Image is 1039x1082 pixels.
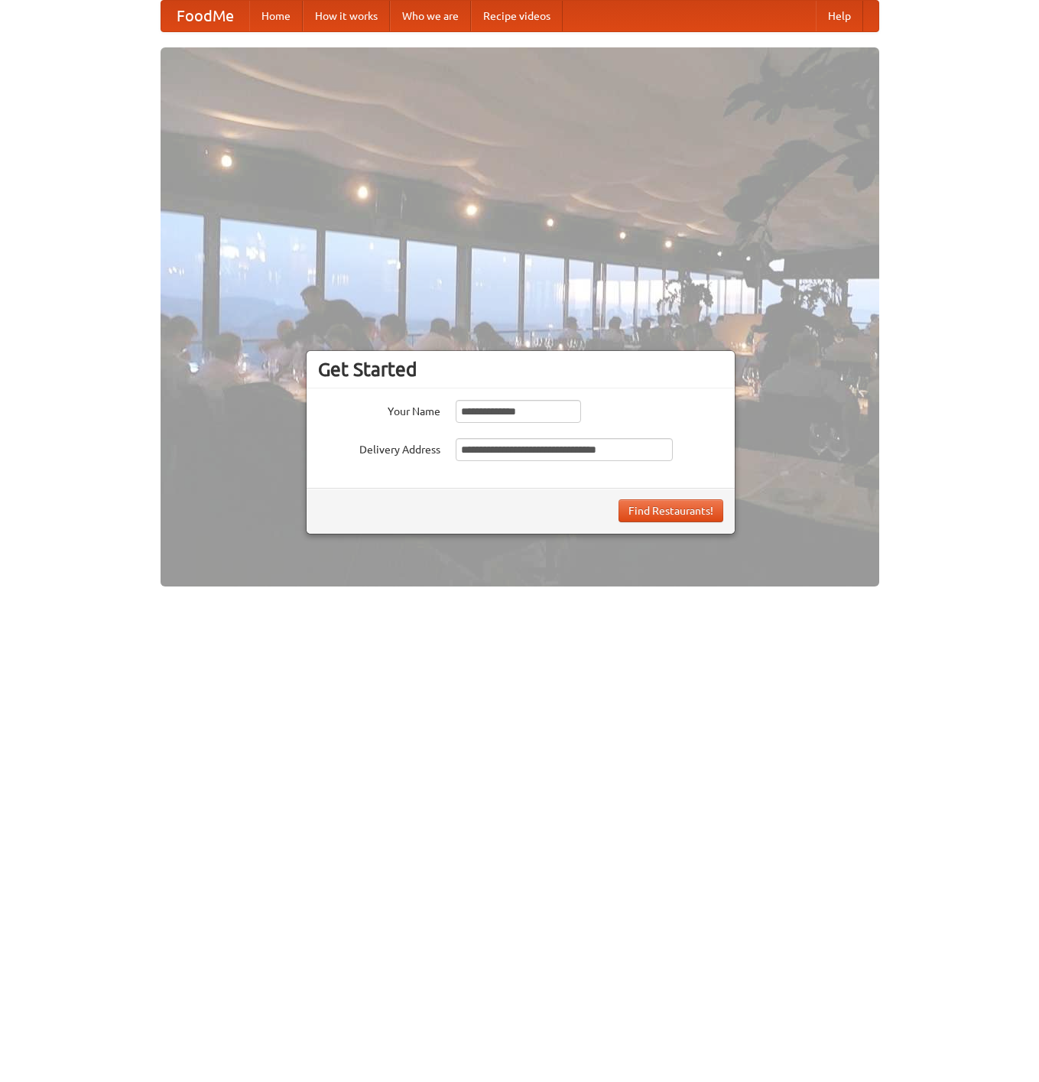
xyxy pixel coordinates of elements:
h3: Get Started [318,358,723,381]
a: Who we are [390,1,471,31]
a: Recipe videos [471,1,563,31]
a: How it works [303,1,390,31]
a: FoodMe [161,1,249,31]
label: Delivery Address [318,438,440,457]
label: Your Name [318,400,440,419]
button: Find Restaurants! [619,499,723,522]
a: Help [816,1,863,31]
a: Home [249,1,303,31]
